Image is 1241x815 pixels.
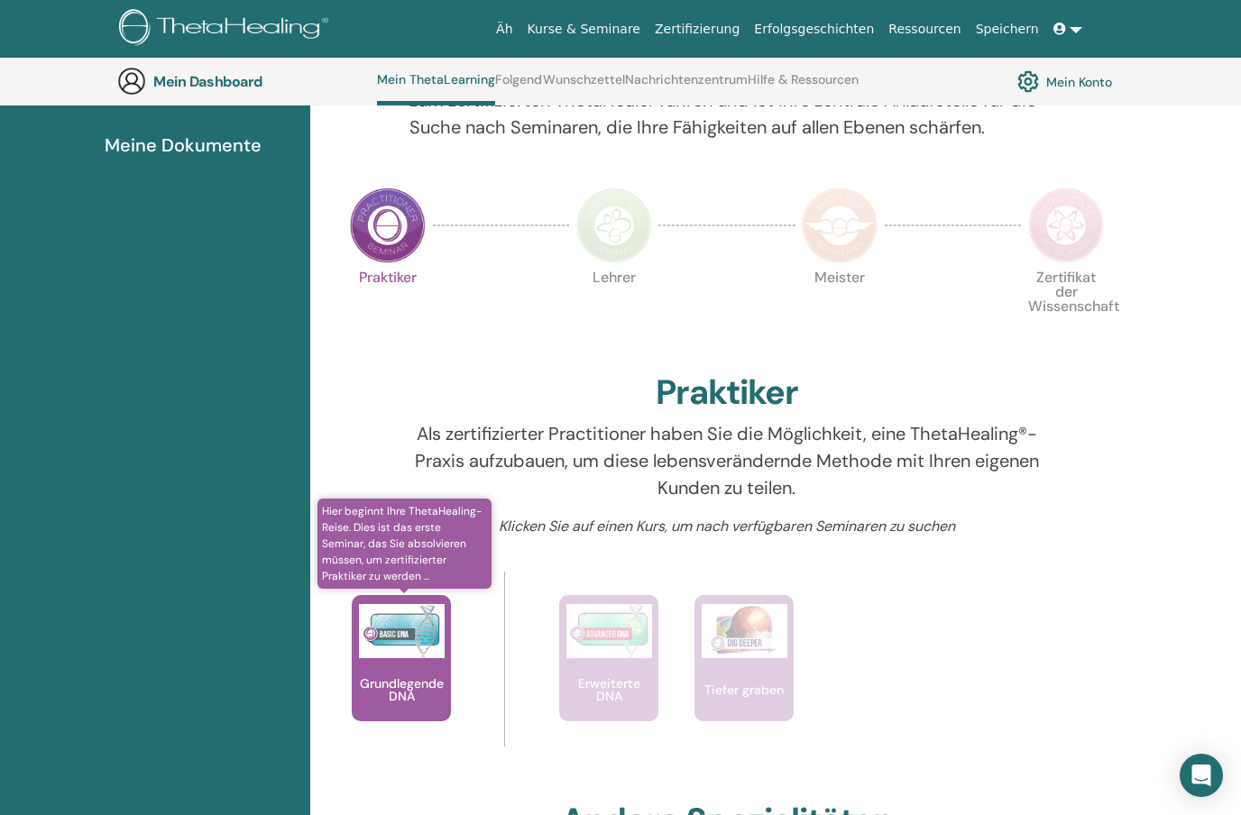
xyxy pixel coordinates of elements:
[543,71,625,87] font: Wunschzettel
[625,71,748,87] font: Nachrichtenzentrum
[359,604,445,658] img: Grundlegende DNA
[322,504,482,583] font: Hier beginnt Ihre ThetaHealing-Reise. Dies ist das erste Seminar, das Sie absolvieren müssen, um ...
[499,517,955,536] font: Klicken Sie auf einen Kurs, um nach verfügbaren Seminaren zu suchen
[656,370,799,415] font: Praktiker
[559,595,658,757] a: Erweiterte DNA Erweiterte DNA
[1028,268,1119,316] font: Zertifikat der Wissenschaft
[576,188,652,263] img: Lehrer
[119,9,335,50] img: logo.png
[528,22,640,36] font: Kurse & Seminare
[105,133,262,157] font: Meine Dokumente
[1028,188,1104,263] img: Zertifikat der Wissenschaft
[881,13,968,46] a: Ressourcen
[415,422,1039,499] font: Als zertifizierter Practitioner haben Sie die Möglichkeit, eine ThetaHealing®-Praxis aufzubauen, ...
[377,72,495,105] a: Mein ThetaLearning
[655,22,740,36] font: Zertifizierung
[976,22,1039,36] font: Speichern
[1046,74,1112,90] font: Mein Konto
[747,13,881,46] a: Erfolgsgeschichten
[754,22,874,36] font: Erfolgsgeschichten
[496,22,512,36] font: Äh
[495,71,542,87] font: Folgend
[377,71,495,87] font: Mein ThetaLearning
[704,682,784,698] font: Tiefer graben
[117,67,146,96] img: generic-user-icon.jpg
[702,604,787,658] img: Tiefer graben
[1017,66,1039,96] img: cog.svg
[566,604,652,658] img: Erweiterte DNA
[495,72,542,101] a: Folgend
[359,268,417,287] font: Praktiker
[409,7,1041,139] font: Ihre Reise beginnt hier; Willkommen im ThetaLearning-Hauptquartier. Lernen Sie die weltberühmte T...
[969,13,1046,46] a: Speichern
[748,71,859,87] font: Hilfe & Ressourcen
[543,72,625,101] a: Wunschzettel
[694,595,794,757] a: Tiefer graben Tiefer graben
[489,13,519,46] a: Äh
[814,268,865,287] font: Meister
[520,13,648,46] a: Kurse & Seminare
[153,72,262,91] font: Mein Dashboard
[648,13,747,46] a: Zertifizierung
[625,72,748,101] a: Nachrichtenzentrum
[578,675,640,704] font: Erweiterte DNA
[360,675,444,704] font: Grundlegende DNA
[350,188,426,263] img: Praktiker
[352,595,451,757] a: Hier beginnt Ihre ThetaHealing-Reise. Dies ist das erste Seminar, das Sie absolvieren müssen, um ...
[1017,66,1112,96] a: Mein Konto
[888,22,961,36] font: Ressourcen
[1180,754,1223,797] div: Öffnen Sie den Intercom Messenger
[802,188,878,263] img: Master
[748,72,859,101] a: Hilfe & Ressourcen
[593,268,636,287] font: Lehrer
